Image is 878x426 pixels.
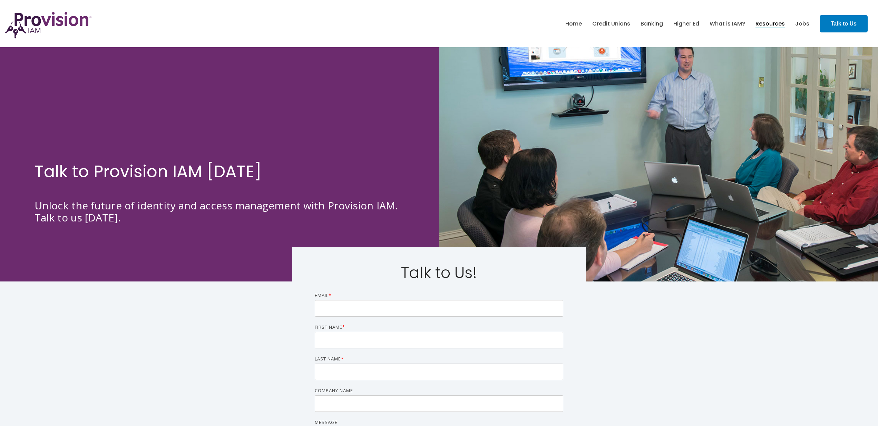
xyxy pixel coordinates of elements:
[35,198,398,225] span: Unlock the future of identity and access management with Provision IAM. Talk to us [DATE].
[5,12,91,39] img: ProvisionIAM-Logo-Purple
[315,324,342,330] span: First name
[35,160,262,183] span: Talk to Provision IAM [DATE]
[673,18,699,30] a: Higher Ed
[755,18,785,30] a: Resources
[315,356,341,362] span: Last name
[315,292,329,298] span: Email
[641,18,663,30] a: Banking
[795,18,809,30] a: Jobs
[560,13,814,35] nav: menu
[315,264,563,281] h2: Talk to Us!
[820,15,868,32] a: Talk to Us
[315,419,338,425] span: Message
[831,21,857,27] strong: Talk to Us
[439,41,878,281] img: full-service-consulting@2x
[592,18,630,30] a: Credit Unions
[315,387,353,394] span: Company name
[565,18,582,30] a: Home
[710,18,745,30] a: What is IAM?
